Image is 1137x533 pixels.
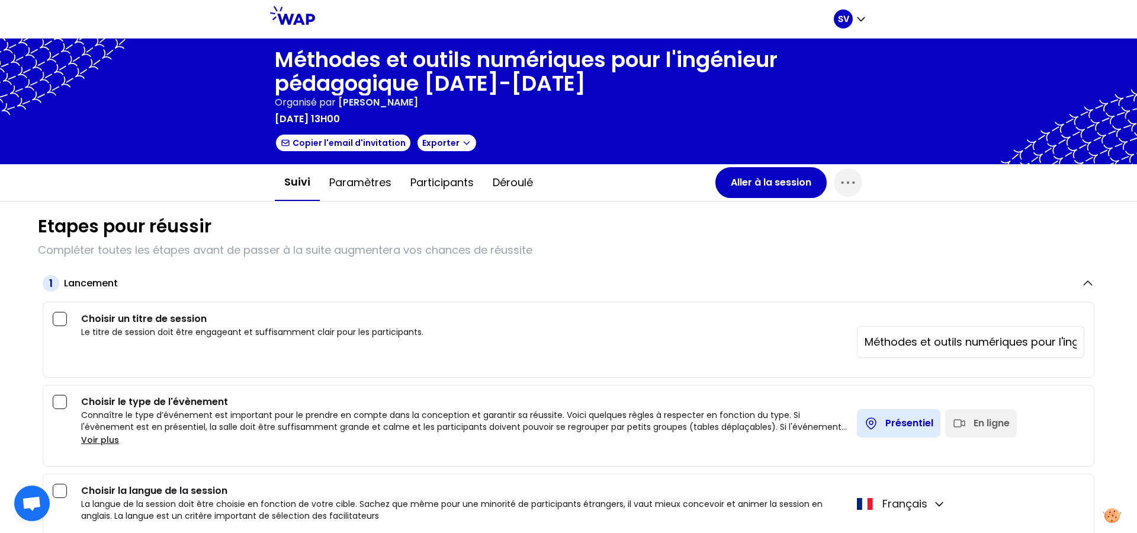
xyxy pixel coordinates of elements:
[43,275,1094,292] button: 1Lancement
[81,484,847,498] h3: Choisir la langue de la session
[715,167,827,198] button: Aller à la session
[81,312,847,326] h3: Choisir un titre de session
[275,133,412,152] button: Copier l'email d'invitation
[275,95,336,110] p: Organisé par
[834,9,867,28] button: SV
[885,416,933,430] div: Présentiel
[275,164,320,201] button: Suivi
[81,326,847,338] p: Le titre de session doit être engageant et suffisamment clair pour les participants.
[38,216,211,237] h1: Etapes pour réussir
[1096,501,1128,530] button: Manage your preferences about cookies
[882,496,927,512] p: Français
[275,48,862,95] h1: Méthodes et outils numériques pour l'ingénieur pédagogique [DATE]-[DATE]
[64,276,118,291] h2: Lancement
[14,486,50,521] a: Ouvrir le chat
[416,133,477,152] button: Exporter
[275,112,340,126] p: [DATE] 13h00
[320,165,401,200] button: Paramètres
[81,395,847,409] h3: Choisir le type de l'évènement
[43,275,59,292] span: 1
[81,409,847,433] p: Connaître le type d’événement est important pour le prendre en compte dans la conception et garan...
[401,165,483,200] button: Participants
[974,416,1010,430] div: En ligne
[338,95,418,109] span: [PERSON_NAME]
[38,242,1099,258] p: Compléter toutes les étapes avant de passer à la suite augmentera vos chances de réussite
[81,498,847,522] p: La langue de la session doit être choisie en fonction de votre cible. Sachez que même pour une mi...
[838,13,849,25] p: SV
[81,434,119,446] button: Voir plus
[483,165,542,200] button: Déroulé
